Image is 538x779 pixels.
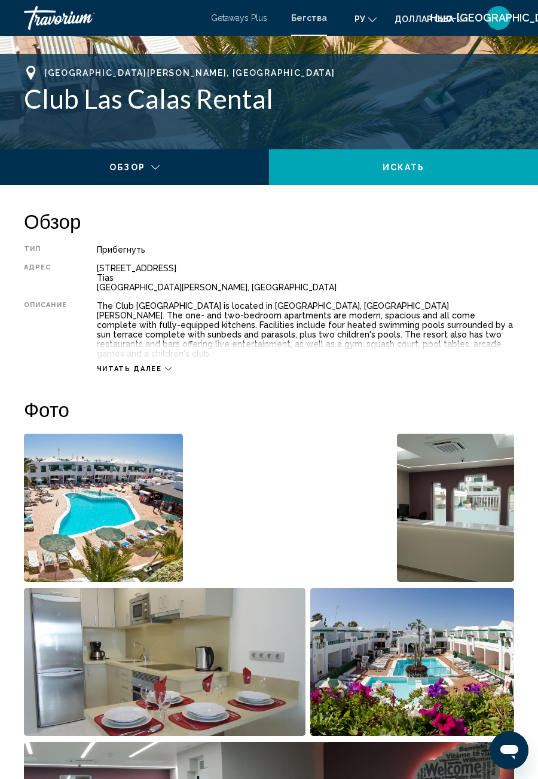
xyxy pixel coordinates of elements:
div: The Club [GEOGRAPHIC_DATA] is located in [GEOGRAPHIC_DATA], [GEOGRAPHIC_DATA][PERSON_NAME]. The o... [97,301,514,358]
h2: Фото [24,397,514,421]
div: Прибегнуть [97,245,514,254]
button: Open full-screen image slider [397,433,514,582]
button: Изменить язык [354,10,377,27]
div: [STREET_ADDRESS] Tias [GEOGRAPHIC_DATA][PERSON_NAME], [GEOGRAPHIC_DATA] [97,263,514,292]
div: Адрес [24,263,67,292]
span: [GEOGRAPHIC_DATA][PERSON_NAME], [GEOGRAPHIC_DATA] [44,68,335,78]
div: Тип [24,245,67,254]
div: Описание [24,301,67,358]
button: Изменить валюту [395,10,465,27]
button: искать [269,149,538,185]
button: Open full-screen image slider [24,433,183,582]
a: Бегства [291,13,327,23]
button: Open full-screen image slider [310,587,514,737]
span: Читать далее [97,365,162,373]
button: Меню пользователя [483,5,514,30]
button: Open full-screen image slider [24,587,305,737]
span: искать [383,163,425,173]
a: Getaways Plus [211,13,267,23]
h2: Обзор [24,209,514,233]
font: доллар США [395,14,454,24]
a: Травориум [24,6,199,30]
button: Читать далее [97,364,172,373]
font: ру [354,14,365,24]
iframe: Кнопка запуска окна обмена сообщениями [490,731,528,769]
h1: Club Las Calas Rental [24,83,514,114]
button: Open full-screen image slider [188,433,392,582]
